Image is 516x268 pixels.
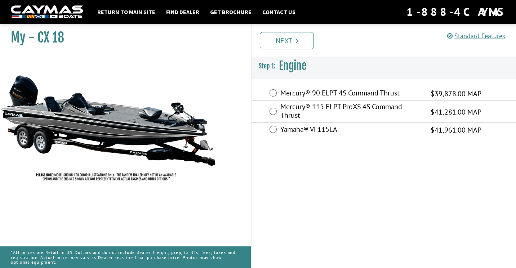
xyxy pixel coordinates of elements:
span: $41,961.00 MAP [431,125,481,135]
a: Contact Us [259,7,299,17]
label: Yamaha® VF115LA [280,125,422,135]
a: Get Brochure [206,7,255,17]
div: 1-888-4CAYMAS [406,4,505,20]
label: Mercury® 90 ELPT 4S Command Thrust [280,89,422,99]
a: Find Dealer [163,7,203,17]
h1: My - CX 18 [11,30,233,46]
ul: Pagination [258,31,516,49]
span: $39,878.00 MAP [431,88,481,99]
p: *All prices are Retail in US Dollars and do not include dealer freight, prep, tariffs, fees, taxe... [11,246,240,268]
h3: Engine [252,53,516,79]
label: Mercury® 115 ELPT ProXS 4S Command Thrust [280,102,422,121]
a: Standard Features [447,32,505,40]
a: Return to main site [94,7,159,17]
img: white-logo-c9c8dbefe5ff5ceceb0f0178aa75bf4bb51f6bca0971e226c86eb53dfe498488.png [11,5,83,19]
span: $41,281.00 MAP [431,107,481,117]
a: Next [260,32,314,49]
